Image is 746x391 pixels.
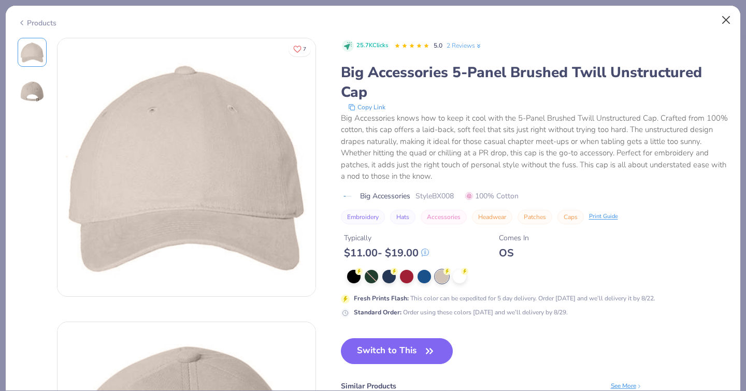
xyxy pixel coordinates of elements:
button: Hats [390,210,415,224]
img: Front [58,38,315,296]
div: Big Accessories 5-Panel Brushed Twill Unstructured Cap [341,63,729,102]
button: Patches [518,210,552,224]
div: Products [18,18,56,28]
div: Big Accessories knows how to keep it cool with the 5-Panel Brushed Twill Unstructured Cap. Crafte... [341,112,729,182]
span: Style BX008 [415,191,454,201]
strong: Standard Order : [354,308,401,316]
span: 7 [303,47,306,52]
a: 2 Reviews [447,41,482,50]
div: Print Guide [589,212,618,221]
div: 5.0 Stars [394,38,429,54]
div: $ 11.00 - $ 19.00 [344,247,429,259]
span: 25.7K Clicks [356,41,388,50]
button: copy to clipboard [345,102,389,112]
span: 100% Cotton [465,191,519,201]
img: Front [20,40,45,65]
div: Typically [344,233,429,243]
div: OS [499,247,529,259]
span: 5.0 [434,41,442,50]
div: Order using these colors [DATE] and we’ll delivery by 8/29. [354,308,568,317]
button: Accessories [421,210,467,224]
button: Embroidery [341,210,385,224]
img: Back [20,79,45,104]
div: This color can be expedited for 5 day delivery. Order [DATE] and we’ll delivery it by 8/22. [354,294,655,303]
button: Close [716,10,736,30]
button: Headwear [472,210,512,224]
button: Caps [557,210,584,224]
span: Big Accessories [360,191,410,201]
div: See More [611,381,642,390]
strong: Fresh Prints Flash : [354,294,409,302]
div: Comes In [499,233,529,243]
img: brand logo [341,192,355,200]
button: Like [289,41,311,56]
button: Switch to This [341,338,453,364]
